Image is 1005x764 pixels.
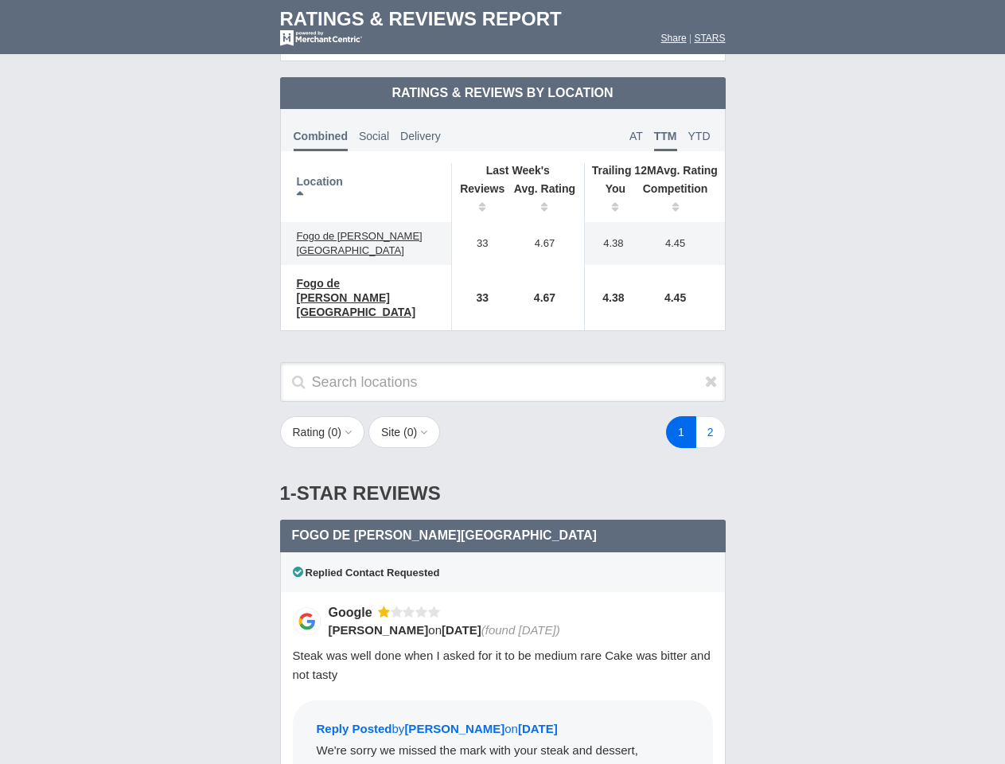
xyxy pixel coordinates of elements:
[585,177,634,222] th: You: activate to sort column ascending
[585,163,725,177] th: Avg. Rating
[280,416,365,448] button: Rating (0)
[505,177,585,222] th: Avg. Rating: activate to sort column ascending
[289,274,443,322] a: Fogo de [PERSON_NAME][GEOGRAPHIC_DATA]
[505,265,585,330] td: 4.67
[666,416,696,448] a: 1
[293,607,321,635] img: Google
[689,33,691,44] span: |
[280,30,362,46] img: mc-powered-by-logo-white-103.png
[292,528,597,542] span: Fogo de [PERSON_NAME][GEOGRAPHIC_DATA]
[368,416,440,448] button: Site (0)
[695,416,726,448] a: 2
[294,130,348,151] span: Combined
[629,130,643,142] span: AT
[404,722,504,735] span: [PERSON_NAME]
[329,622,703,638] div: on
[694,33,725,44] a: STARS
[518,722,558,735] span: [DATE]
[293,567,440,579] span: Replied Contact Requested
[585,265,634,330] td: 4.38
[407,426,414,439] span: 0
[317,722,392,735] span: Reply Posted
[400,130,441,142] span: Delivery
[592,164,656,177] span: Trailing 12M
[280,467,726,520] div: 1-Star Reviews
[317,720,689,741] div: by on
[280,77,726,109] td: Ratings & Reviews by Location
[481,623,560,637] span: (found [DATE])
[289,227,443,260] a: Fogo de [PERSON_NAME][GEOGRAPHIC_DATA]
[329,623,429,637] span: [PERSON_NAME]
[332,426,338,439] span: 0
[451,163,584,177] th: Last Week's
[442,623,481,637] span: [DATE]
[281,163,452,222] th: Location: activate to sort column descending
[329,604,378,621] div: Google
[359,130,389,142] span: Social
[505,222,585,265] td: 4.67
[634,265,725,330] td: 4.45
[654,130,677,151] span: TTM
[297,230,423,256] span: Fogo de [PERSON_NAME][GEOGRAPHIC_DATA]
[585,222,634,265] td: 4.38
[451,177,505,222] th: Reviews: activate to sort column ascending
[297,277,416,318] span: Fogo de [PERSON_NAME][GEOGRAPHIC_DATA]
[688,130,711,142] span: YTD
[661,33,687,44] a: Share
[451,265,505,330] td: 33
[634,177,725,222] th: Competition : activate to sort column ascending
[293,649,711,681] span: Steak was well done when I asked for it to be medium rare Cake was bitter and not tasty
[451,222,505,265] td: 33
[634,222,725,265] td: 4.45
